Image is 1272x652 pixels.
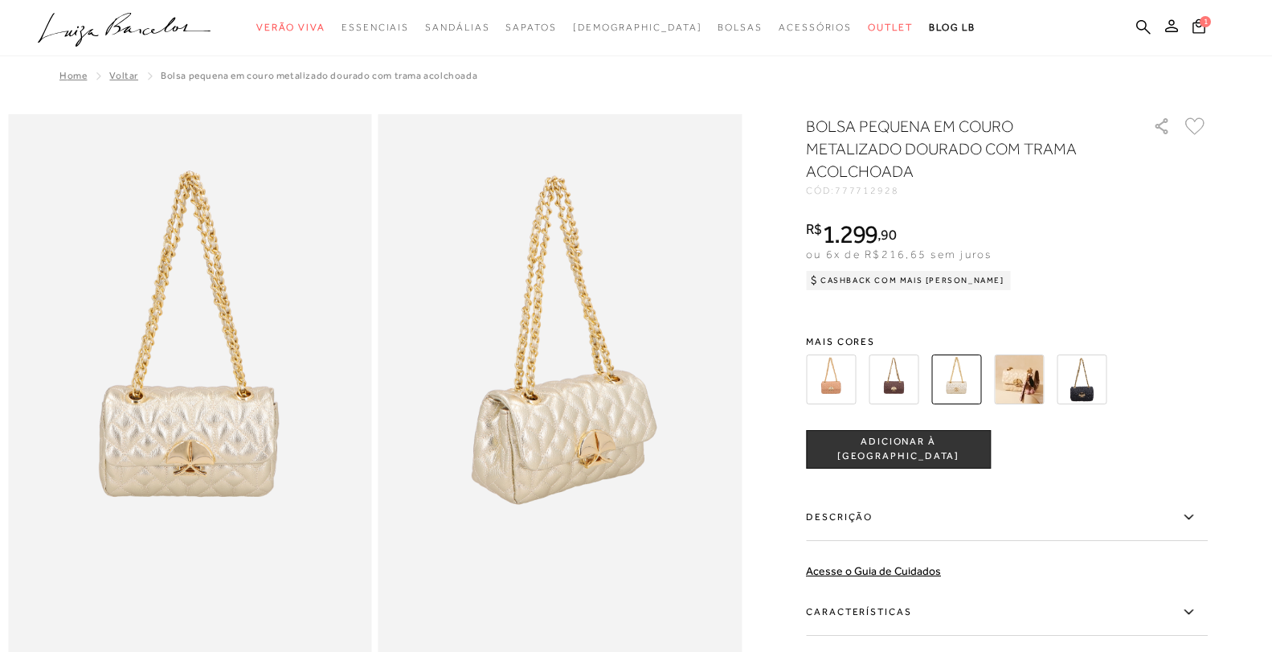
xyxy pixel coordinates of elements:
span: Verão Viva [256,22,325,33]
a: noSubCategoriesText [573,13,702,43]
i: , [877,228,896,242]
a: Acesse o Guia de Cuidados [806,564,941,577]
img: BOLSA PEQUENA EM COURO NATA COM TRAMA ACOLCHOADA [994,355,1044,404]
a: Home [59,70,87,81]
a: categoryNavScreenReaderText [342,13,409,43]
img: BOLSA PEQUENA EM COURO BEGE BLUSH COM TRAMA ACOLCHOADA [806,355,856,404]
img: BOLSA PEQUENA EM COURO METALIZADO DOURADO COM TRAMA ACOLCHOADA [931,355,981,404]
span: BOLSA PEQUENA EM COURO METALIZADO DOURADO COM TRAMA ACOLCHOADA [161,70,477,81]
span: ou 6x de R$216,65 sem juros [806,248,992,260]
span: 90 [881,226,896,243]
a: categoryNavScreenReaderText [505,13,556,43]
span: BLOG LB [929,22,975,33]
a: Voltar [109,70,138,81]
span: Acessórios [779,22,852,33]
a: BLOG LB [929,13,975,43]
label: Características [806,589,1208,636]
a: categoryNavScreenReaderText [779,13,852,43]
button: 1 [1188,18,1210,39]
span: 1.299 [822,219,878,248]
a: categoryNavScreenReaderText [256,13,325,43]
a: categoryNavScreenReaderText [718,13,763,43]
div: Cashback com Mais [PERSON_NAME] [806,271,1011,290]
button: ADICIONAR À [GEOGRAPHIC_DATA] [806,430,991,469]
span: 1 [1200,16,1211,27]
div: CÓD: [806,186,1127,195]
a: categoryNavScreenReaderText [425,13,489,43]
span: [DEMOGRAPHIC_DATA] [573,22,702,33]
i: R$ [806,222,822,236]
span: ADICIONAR À [GEOGRAPHIC_DATA] [807,435,990,463]
span: Sandálias [425,22,489,33]
span: Outlet [868,22,913,33]
span: Mais cores [806,337,1208,347]
img: BOLSA PEQUENA EM COURO PRETO COM TRAMA ACOLCHOADA [1057,355,1106,404]
h1: BOLSA PEQUENA EM COURO METALIZADO DOURADO COM TRAMA ACOLCHOADA [806,115,1107,182]
span: 777712928 [835,185,899,196]
img: BOLSA PEQUENA EM COURO CAFÉ COM TRAMA ACOLCHOADA [869,355,918,404]
label: Descrição [806,494,1208,541]
span: Bolsas [718,22,763,33]
span: Sapatos [505,22,556,33]
span: Essenciais [342,22,409,33]
a: categoryNavScreenReaderText [868,13,913,43]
